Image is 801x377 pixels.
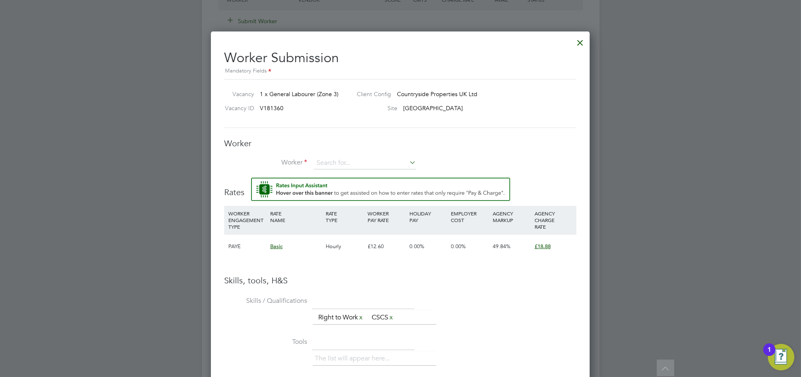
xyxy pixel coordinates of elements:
[226,206,268,234] div: WORKER ENGAGEMENT TYPE
[268,206,324,227] div: RATE NAME
[365,206,407,227] div: WORKER PAY RATE
[768,344,794,370] button: Open Resource Center, 1 new notification
[324,206,365,227] div: RATE TYPE
[491,206,532,227] div: AGENCY MARKUP
[403,104,463,112] span: [GEOGRAPHIC_DATA]
[224,138,576,149] h3: Worker
[260,104,283,112] span: V181360
[315,353,393,364] li: The list will appear here...
[397,90,477,98] span: Countryside Properties UK Ltd
[407,206,449,227] div: HOLIDAY PAY
[224,275,576,286] h3: Skills, tools, H&S
[368,312,397,323] li: CSCS
[224,67,576,76] div: Mandatory Fields
[409,243,424,250] span: 0.00%
[324,234,365,259] div: Hourly
[532,206,574,234] div: AGENCY CHARGE RATE
[251,178,510,201] button: Rate Assistant
[451,243,466,250] span: 0.00%
[350,90,391,98] label: Client Config
[224,297,307,305] label: Skills / Qualifications
[365,234,407,259] div: £12.60
[224,158,307,167] label: Worker
[221,104,254,112] label: Vacancy ID
[314,157,416,169] input: Search for...
[260,90,339,98] span: 1 x General Labourer (Zone 3)
[388,312,394,323] a: x
[358,312,364,323] a: x
[315,312,367,323] li: Right to Work
[767,350,771,360] div: 1
[221,90,254,98] label: Vacancy
[226,234,268,259] div: PAYE
[270,243,283,250] span: Basic
[350,104,397,112] label: Site
[224,178,576,198] h3: Rates
[535,243,551,250] span: £18.88
[449,206,491,227] div: EMPLOYER COST
[493,243,511,250] span: 49.84%
[224,43,576,76] h2: Worker Submission
[224,338,307,346] label: Tools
